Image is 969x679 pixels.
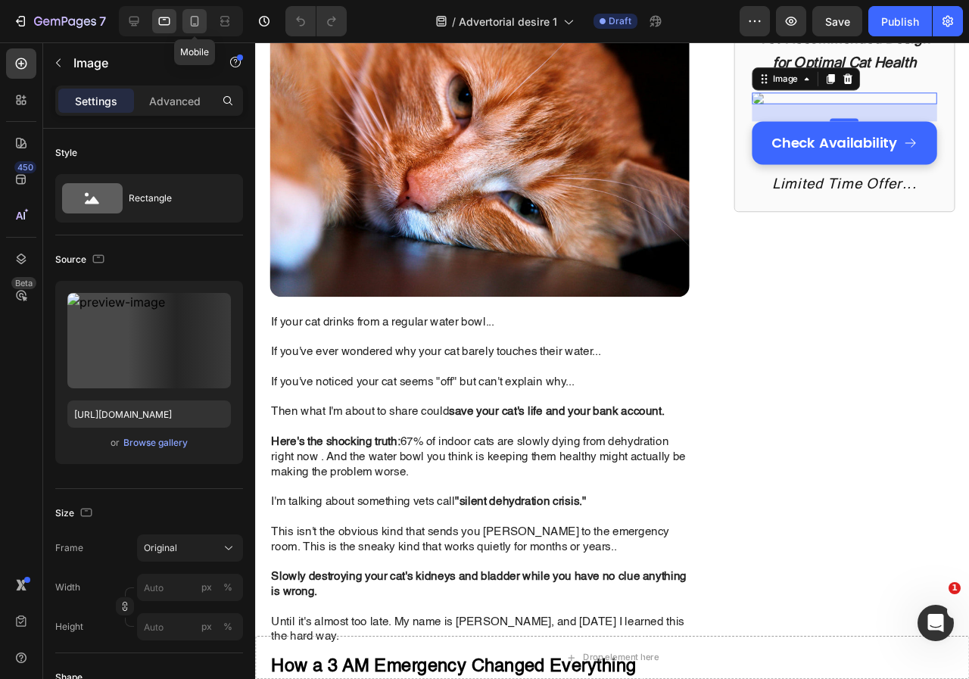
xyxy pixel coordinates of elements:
p: If you've ever wondered why your cat barely touches their water... [17,319,456,335]
input: px% [137,574,243,601]
p: 67% of indoor cats are slowly dying from dehydration right now . And the water bowl you think is ... [17,413,456,460]
button: px [219,578,237,596]
button: Original [137,534,243,562]
label: Height [55,620,83,634]
p: 7 [99,12,106,30]
p: This isn't the obvious kind that sends you [PERSON_NAME] to the emergency room. This is the sneak... [17,508,456,540]
div: Publish [881,14,919,30]
input: px% [137,613,243,640]
p: I'm talking about something vets call [17,476,456,492]
div: Image [541,32,574,45]
strong: Slowly destroying your cat's kidneys and bladder while you have no clue anything is wrong. [17,556,453,584]
p: Then what I'm about to share could [17,382,456,397]
button: 7 [6,6,113,36]
div: Beta [11,277,36,289]
div: Undo/Redo [285,6,347,36]
span: 1 [949,582,961,594]
p: If you've noticed your cat seems "off" but can't explain why... [17,350,456,366]
p: Image [73,54,202,72]
div: Drop element here [344,641,425,653]
p: Advanced [149,93,201,109]
label: Width [55,581,80,594]
p: Until it's almost too late. My name is [PERSON_NAME], and [DATE] I learned this the hard way. [17,603,456,634]
div: Size [55,503,95,524]
div: 450 [14,161,36,173]
div: Source [55,250,107,270]
button: Save [812,6,862,36]
a: Check Availability [522,83,717,129]
div: Rectangle [129,181,221,216]
button: px [219,618,237,636]
strong: save your cat's life and your bank account. [204,383,430,395]
span: Advertorial desire 1 [459,14,557,30]
div: Style [55,146,77,160]
span: / [452,14,456,30]
h2: Limited Time Offer... [522,137,717,160]
button: % [198,618,216,636]
span: or [111,434,120,452]
iframe: Intercom live chat [918,605,954,641]
div: % [223,620,232,634]
strong: "silent dehydration crisis." [210,478,348,490]
label: Frame [55,541,83,555]
button: Browse gallery [123,435,189,450]
iframe: Design area [255,42,969,679]
input: https://example.com/image.jpg [67,400,231,428]
div: px [201,581,212,594]
span: Draft [609,14,631,28]
span: Check Availability [543,95,675,116]
p: Settings [75,93,117,109]
span: Save [825,15,850,28]
strong: Here's the shocking truth: [17,415,152,427]
div: Browse gallery [123,436,188,450]
img: generated-image_24_-min.png [522,53,717,65]
img: preview-image [67,293,231,388]
p: If your cat drinks from a regular water bowl... [17,288,456,304]
button: % [198,578,216,596]
div: % [223,581,232,594]
div: px [201,620,212,634]
span: Original [144,541,177,555]
button: Publish [868,6,932,36]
